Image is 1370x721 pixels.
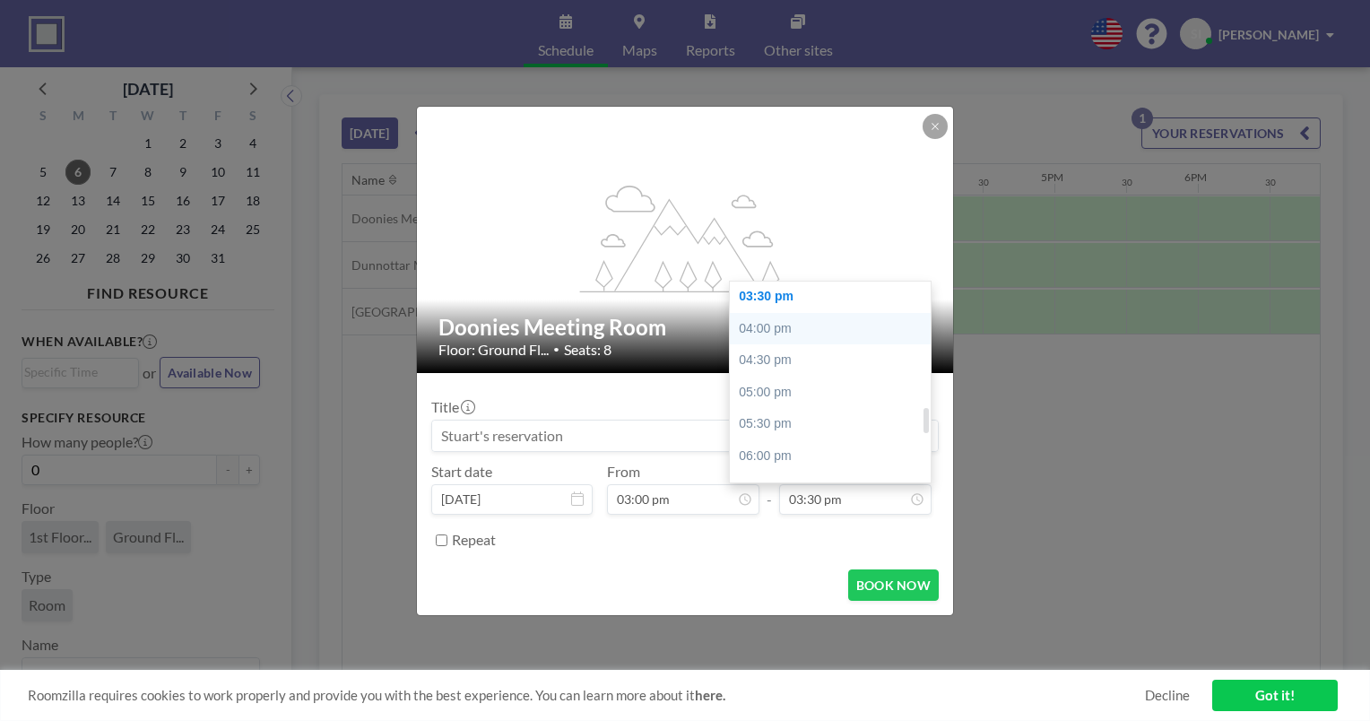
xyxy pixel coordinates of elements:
span: • [553,343,559,356]
div: 04:30 pm [730,344,940,377]
div: 06:30 pm [730,472,940,504]
div: 04:00 pm [730,313,940,345]
div: 06:00 pm [730,440,940,473]
g: flex-grow: 1.2; [580,184,792,291]
label: From [607,463,640,481]
h2: Doonies Meeting Room [438,314,933,341]
label: Start date [431,463,492,481]
label: Repeat [452,531,496,549]
button: BOOK NOW [848,569,939,601]
span: Seats: 8 [564,341,611,359]
a: Decline [1145,687,1190,704]
a: here. [695,687,725,703]
span: Roomzilla requires cookies to work properly and provide you with the best experience. You can lea... [28,687,1145,704]
input: Stuart's reservation [432,421,938,451]
span: Floor: Ground Fl... [438,341,549,359]
div: 05:30 pm [730,408,940,440]
span: - [767,469,772,508]
a: Got it! [1212,680,1338,711]
div: 05:00 pm [730,377,940,409]
label: Title [431,398,473,416]
div: 03:30 pm [730,281,940,313]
